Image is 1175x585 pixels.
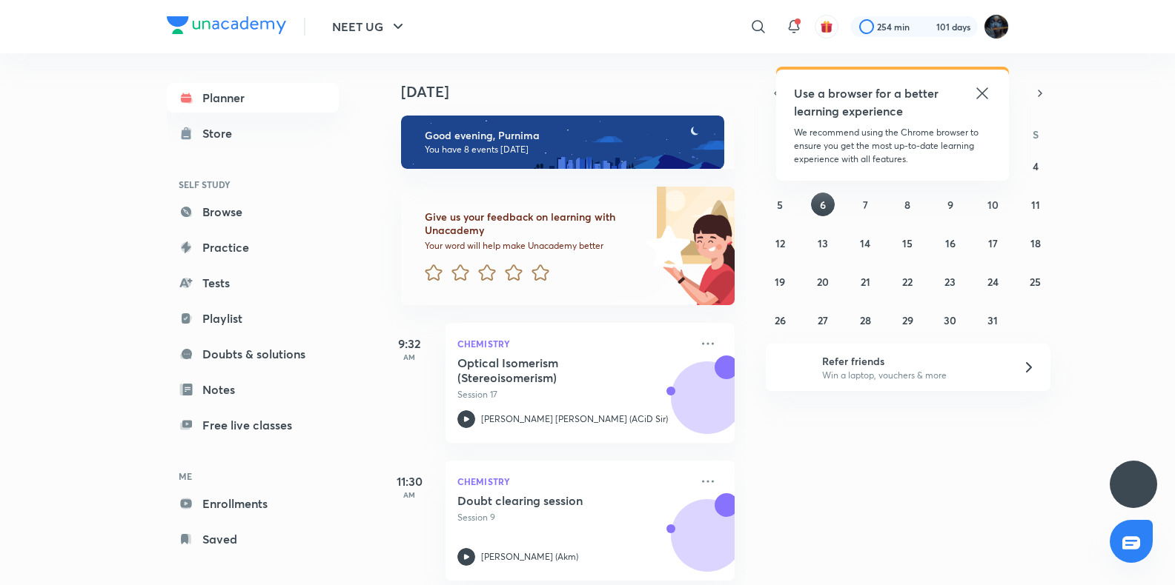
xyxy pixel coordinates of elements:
h5: 9:32 [380,335,440,352]
abbr: October 18, 2025 [1030,236,1041,250]
abbr: October 12, 2025 [775,236,785,250]
abbr: October 17, 2025 [988,236,998,250]
abbr: October 5, 2025 [777,198,783,212]
a: Notes [167,375,339,404]
img: ttu [1125,475,1142,493]
abbr: October 11, 2025 [1031,198,1040,212]
a: Enrollments [167,489,339,518]
div: Store [202,124,241,142]
button: October 18, 2025 [1024,231,1047,255]
p: Chemistry [457,472,690,490]
h5: Use a browser for a better learning experience [794,84,941,120]
button: October 5, 2025 [768,193,792,216]
img: avatar [820,20,833,33]
abbr: October 22, 2025 [902,275,913,289]
button: October 7, 2025 [853,193,877,216]
img: evening [401,116,724,169]
button: October 24, 2025 [981,270,1004,293]
a: Saved [167,524,339,554]
abbr: October 6, 2025 [820,198,826,212]
abbr: October 27, 2025 [818,313,828,327]
button: October 9, 2025 [939,193,962,216]
img: streak [919,19,933,34]
abbr: October 23, 2025 [944,275,956,289]
a: Doubts & solutions [167,339,339,369]
p: Win a laptop, vouchers & more [822,369,1004,382]
h5: Doubt clearing session [457,493,642,508]
button: avatar [815,15,838,39]
abbr: Saturday [1033,127,1039,141]
p: [PERSON_NAME] (Akm) [481,550,578,564]
button: October 8, 2025 [896,193,919,216]
button: October 6, 2025 [811,193,835,216]
abbr: October 26, 2025 [775,313,786,327]
button: October 23, 2025 [939,270,962,293]
p: We recommend using the Chrome browser to ensure you get the most up-to-date learning experience w... [794,126,991,166]
p: AM [380,352,440,361]
img: referral [778,352,807,382]
button: October 16, 2025 [939,231,962,255]
img: feedback_image [596,187,735,305]
img: Avatar [672,370,743,441]
abbr: October 10, 2025 [987,198,999,212]
button: October 4, 2025 [1024,154,1047,178]
button: October 13, 2025 [811,231,835,255]
a: Store [167,118,339,148]
button: October 14, 2025 [853,231,877,255]
button: October 22, 2025 [896,270,919,293]
abbr: October 30, 2025 [944,313,956,327]
h5: Optical Isomerism (Stereoisomerism) [457,355,642,385]
a: Company Logo [167,16,286,38]
h6: Good evening, Purnima [425,129,711,142]
abbr: October 24, 2025 [987,275,999,289]
img: Purnima Sharma [984,14,1009,39]
abbr: October 9, 2025 [947,198,953,212]
p: Chemistry [457,335,690,352]
button: October 17, 2025 [981,231,1004,255]
p: Session 17 [457,388,690,401]
abbr: October 7, 2025 [863,198,868,212]
abbr: October 20, 2025 [817,275,829,289]
button: October 28, 2025 [853,308,877,332]
abbr: October 16, 2025 [945,236,956,250]
button: October 27, 2025 [811,308,835,332]
a: Practice [167,233,339,262]
button: October 21, 2025 [853,270,877,293]
button: October 30, 2025 [939,308,962,332]
button: October 26, 2025 [768,308,792,332]
button: October 15, 2025 [896,231,919,255]
a: Playlist [167,304,339,333]
abbr: October 19, 2025 [775,275,785,289]
p: Your word will help make Unacademy better [425,240,641,252]
a: Planner [167,83,339,113]
h6: SELF STUDY [167,172,339,197]
abbr: October 29, 2025 [902,313,913,327]
abbr: October 14, 2025 [860,236,870,250]
p: Session 9 [457,511,690,524]
button: NEET UG [323,12,416,41]
abbr: October 28, 2025 [860,313,871,327]
button: October 25, 2025 [1024,270,1047,293]
button: October 29, 2025 [896,308,919,332]
button: October 10, 2025 [981,193,1004,216]
p: [PERSON_NAME] [PERSON_NAME] (ACiD Sir) [481,412,668,426]
h6: ME [167,464,339,489]
button: October 20, 2025 [811,270,835,293]
button: October 19, 2025 [768,270,792,293]
h5: 11:30 [380,472,440,490]
abbr: October 13, 2025 [818,236,828,250]
p: You have 8 events [DATE] [425,144,711,156]
h6: Give us your feedback on learning with Unacademy [425,210,641,237]
a: Free live classes [167,410,339,440]
abbr: October 4, 2025 [1033,159,1039,173]
p: AM [380,490,440,499]
abbr: October 25, 2025 [1030,275,1041,289]
button: October 11, 2025 [1024,193,1047,216]
img: Company Logo [167,16,286,34]
abbr: October 21, 2025 [861,275,870,289]
abbr: October 15, 2025 [902,236,913,250]
button: October 12, 2025 [768,231,792,255]
a: Browse [167,197,339,227]
abbr: October 31, 2025 [987,313,998,327]
a: Tests [167,268,339,298]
